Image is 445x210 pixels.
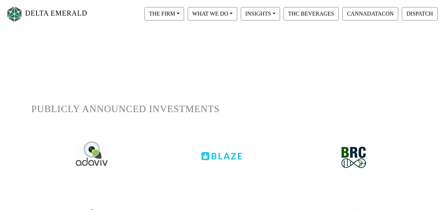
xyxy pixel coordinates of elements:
button: DISPATCH [402,7,438,21]
a: THC BEVERAGES [282,10,341,16]
button: THE FIRM [144,7,184,21]
a: DELTA EMERALD [6,3,87,25]
a: CANNADATACON [341,10,400,16]
img: Logo [6,5,23,23]
button: THC BEVERAGES [284,7,339,21]
button: CANNADATACON [342,7,398,21]
button: WHAT WE DO [188,7,237,21]
img: adaviv [76,141,108,166]
img: blaze [201,141,244,160]
a: DISPATCH [400,10,439,16]
h1: PUBLICLY ANNOUNCED INVESTMENTS [32,103,414,115]
img: brc [336,141,371,174]
button: INSIGHTS [241,7,280,21]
